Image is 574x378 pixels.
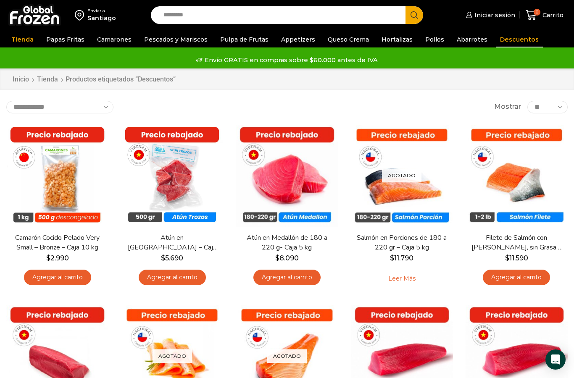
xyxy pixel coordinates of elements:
[46,254,50,262] span: $
[139,270,206,285] a: Agregar al carrito: “Atún en Trozos - Caja 10 kg”
[93,31,136,47] a: Camarones
[405,6,423,24] button: Search button
[377,31,417,47] a: Hortalizas
[140,31,212,47] a: Pescados y Mariscos
[471,233,563,252] a: Filete de Salmón con [PERSON_NAME], sin Grasa y sin Espinas 1-2 lb – Caja 10 Kg
[472,11,515,19] span: Iniciar sesión
[375,270,429,287] a: Leé más sobre “Salmón en Porciones de 180 a 220 gr - Caja 5 kg”
[42,31,89,47] a: Papas Fritas
[153,349,192,363] p: Agotado
[494,102,521,112] span: Mostrar
[11,233,103,252] a: Camarón Cocido Pelado Very Small – Bronze – Caja 10 kg
[37,75,58,84] a: Tienda
[253,270,321,285] a: Agregar al carrito: “Atún en Medallón de 180 a 220 g- Caja 5 kg”
[421,31,448,47] a: Pollos
[545,349,566,370] div: Open Intercom Messenger
[505,254,509,262] span: $
[275,254,299,262] bdi: 8.090
[356,233,448,252] a: Salmón en Porciones de 180 a 220 gr – Caja 5 kg
[534,9,540,16] span: 0
[382,169,421,183] p: Agotado
[390,254,394,262] span: $
[6,101,113,113] select: Pedido de la tienda
[46,254,69,262] bdi: 2.990
[496,31,543,47] a: Descuentos
[324,31,373,47] a: Queso Crema
[241,233,333,252] a: Atún en Medallón de 180 a 220 g- Caja 5 kg
[216,31,273,47] a: Pulpa de Frutas
[390,254,413,262] bdi: 11.790
[453,31,492,47] a: Abarrotes
[87,8,116,14] div: Enviar a
[267,349,307,363] p: Agotado
[483,270,550,285] a: Agregar al carrito: “Filete de Salmón con Piel, sin Grasa y sin Espinas 1-2 lb – Caja 10 Kg”
[75,8,87,22] img: address-field-icon.svg
[87,14,116,22] div: Santiago
[540,11,563,19] span: Carrito
[161,254,165,262] span: $
[126,233,218,252] a: Atún en [GEOGRAPHIC_DATA] – Caja 10 kg
[277,31,319,47] a: Appetizers
[505,254,528,262] bdi: 11.590
[7,31,38,47] a: Tienda
[524,5,566,25] a: 0 Carrito
[464,7,515,24] a: Iniciar sesión
[12,75,29,84] a: Inicio
[275,254,279,262] span: $
[24,270,91,285] a: Agregar al carrito: “Camarón Cocido Pelado Very Small - Bronze - Caja 10 kg”
[161,254,183,262] bdi: 5.690
[12,75,176,84] nav: Breadcrumb
[66,75,176,83] h1: Productos etiquetados “Descuentos”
